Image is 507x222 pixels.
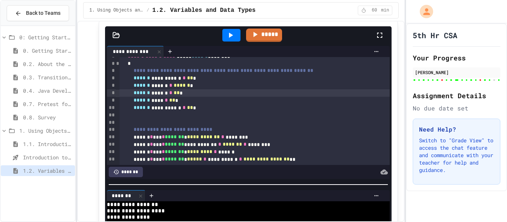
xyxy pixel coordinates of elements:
span: 0.4. Java Development Environments [23,87,72,95]
h2: Your Progress [413,53,500,63]
span: min [381,7,389,13]
h1: 5th Hr CSA [413,30,457,40]
span: 1.1. Introduction to Algorithms, Programming, and Compilers [23,140,72,148]
span: 0: Getting Started [19,33,72,41]
span: 1. Using Objects and Methods [19,127,72,135]
span: 1.2. Variables and Data Types [152,6,255,15]
span: 0.7. Pretest for the AP CSA Exam [23,100,72,108]
span: 0.8. Survey [23,113,72,121]
button: Back to Teams [7,5,69,21]
div: No due date set [413,104,500,113]
span: 0.3. Transitioning from AP CSP to AP CSA [23,73,72,81]
span: 0.2. About the AP CSA Exam [23,60,72,68]
span: Back to Teams [26,9,60,17]
span: 1. Using Objects and Methods [89,7,144,13]
div: To enrich screen reader interactions, please activate Accessibility in Grammarly extension settings [120,36,390,194]
div: [PERSON_NAME] [415,69,498,76]
h2: Assignment Details [413,90,500,101]
span: 0. Getting Started [23,47,72,54]
span: 60 [369,7,380,13]
div: My Account [412,3,435,20]
p: Switch to "Grade View" to access the chat feature and communicate with your teacher for help and ... [419,137,494,174]
span: Introduction to Algorithms, Programming, and Compilers [23,153,72,161]
h3: Need Help? [419,125,494,134]
span: / [147,7,149,13]
span: 1.2. Variables and Data Types [23,167,72,175]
